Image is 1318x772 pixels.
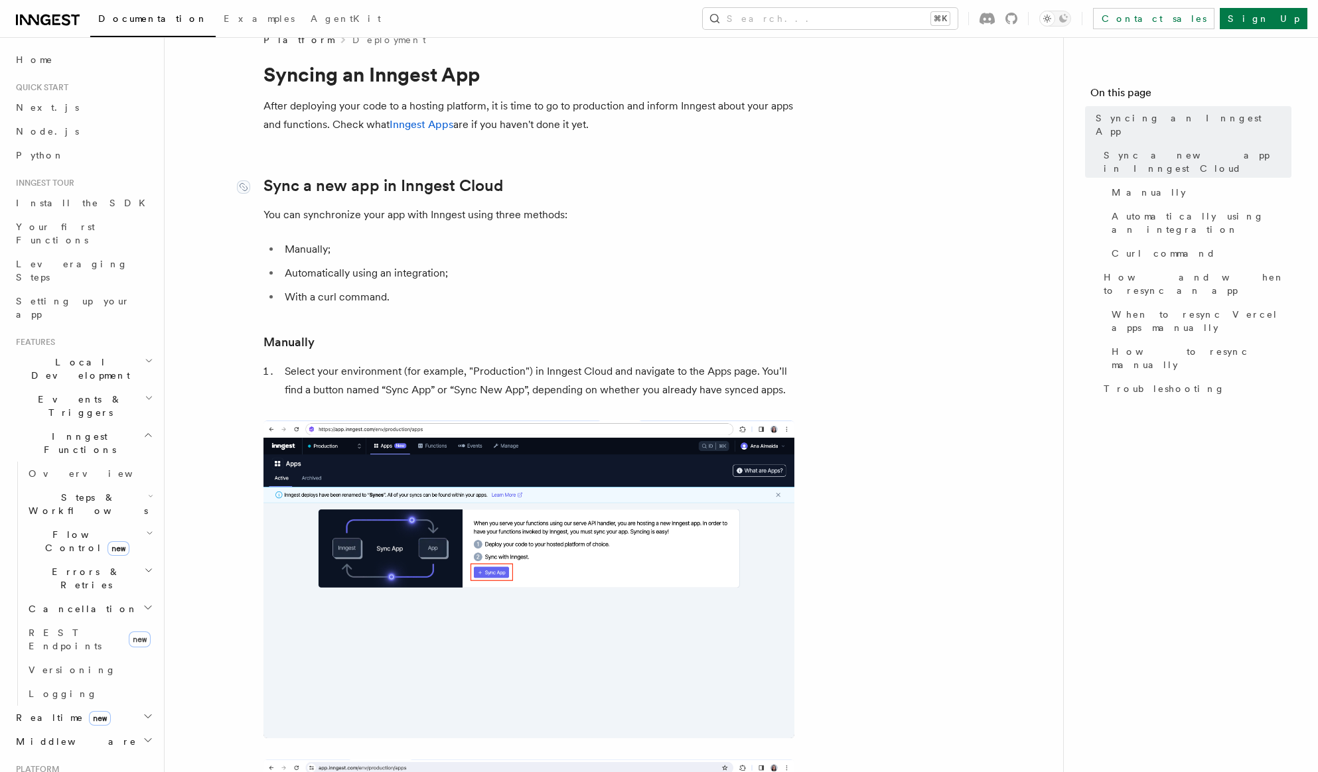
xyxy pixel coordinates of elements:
kbd: ⌘K [931,12,950,25]
button: Search...⌘K [703,8,958,29]
a: Node.js [11,119,156,143]
span: Automatically using an integration [1112,210,1291,236]
button: Steps & Workflows [23,485,156,523]
a: Overview [23,462,156,485]
a: Home [11,48,156,72]
a: Troubleshooting [1098,377,1291,401]
button: Events & Triggers [11,387,156,424]
span: Flow Control [23,528,146,554]
li: With a curl command. [281,288,794,306]
span: Troubleshooting [1104,382,1225,395]
span: Syncing an Inngest App [1096,111,1291,138]
button: Toggle dark mode [1039,11,1071,27]
span: Manually [1112,186,1186,199]
a: Manually [263,333,315,352]
a: Leveraging Steps [11,252,156,289]
span: new [89,711,111,726]
span: Overview [29,468,165,479]
span: Home [16,53,53,66]
button: Cancellation [23,597,156,621]
span: Local Development [11,355,145,382]
span: Setting up your app [16,296,130,320]
span: Inngest tour [11,178,74,188]
h4: On this page [1090,85,1291,106]
span: Next.js [16,102,79,113]
span: How and when to resync an app [1104,271,1291,297]
img: Inngest Cloud screen with sync App button when you have no apps synced yet [263,420,794,738]
a: Sync a new app in Inngest Cloud [1098,143,1291,180]
span: Quick start [11,82,68,93]
a: REST Endpointsnew [23,621,156,658]
span: new [108,541,129,556]
a: When to resync Vercel apps manually [1106,302,1291,340]
a: Your first Functions [11,215,156,252]
a: Documentation [90,4,216,37]
li: Select your environment (for example, "Production") in Inngest Cloud and navigate to the Apps pag... [281,362,794,399]
a: How to resync manually [1106,340,1291,377]
span: Your first Functions [16,222,95,245]
a: Examples [216,4,303,36]
button: Inngest Functions [11,424,156,462]
a: Logging [23,682,156,706]
span: Node.js [16,126,79,137]
a: AgentKit [303,4,389,36]
a: Syncing an Inngest App [1090,106,1291,143]
a: Versioning [23,658,156,682]
span: Inngest Functions [11,430,143,456]
a: Automatically using an integration [1106,204,1291,241]
span: How to resync manually [1112,345,1291,371]
a: Inngest Apps [390,118,453,131]
span: Install the SDK [16,198,153,208]
span: Logging [29,688,98,699]
span: Sync a new app in Inngest Cloud [1104,149,1291,175]
span: Features [11,337,55,348]
span: Errors & Retries [23,565,144,592]
span: Steps & Workflows [23,491,148,517]
span: Versioning [29,665,116,675]
div: Inngest Functions [11,462,156,706]
button: Local Development [11,350,156,387]
a: Contact sales [1093,8,1214,29]
a: Setting up your app [11,289,156,326]
span: Middleware [11,735,137,748]
a: Manually [1106,180,1291,204]
a: Python [11,143,156,167]
span: Events & Triggers [11,393,145,419]
p: After deploying your code to a hosting platform, it is time to go to production and inform Innges... [263,97,794,134]
button: Flow Controlnew [23,523,156,560]
p: You can synchronize your app with Inngest using three methods: [263,206,794,224]
span: REST Endpoints [29,627,102,651]
a: Sync a new app in Inngest Cloud [263,176,503,195]
button: Middleware [11,730,156,753]
span: Leveraging Steps [16,259,128,283]
span: Examples [224,13,295,24]
span: When to resync Vercel apps manually [1112,308,1291,334]
span: Python [16,150,64,161]
span: Curl command [1112,247,1216,260]
span: Realtime [11,711,111,724]
a: Deployment [352,33,426,46]
span: Documentation [98,13,208,24]
a: How and when to resync an app [1098,265,1291,302]
a: Sign Up [1220,8,1307,29]
li: Manually; [281,240,794,259]
button: Realtimenew [11,706,156,730]
span: Cancellation [23,602,138,615]
span: Platform [263,33,334,46]
a: Curl command [1106,241,1291,265]
button: Errors & Retries [23,560,156,597]
span: AgentKit [311,13,381,24]
span: new [129,631,151,647]
a: Install the SDK [11,191,156,215]
h1: Syncing an Inngest App [263,62,794,86]
a: Next.js [11,96,156,119]
li: Automatically using an integration; [281,264,794,283]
